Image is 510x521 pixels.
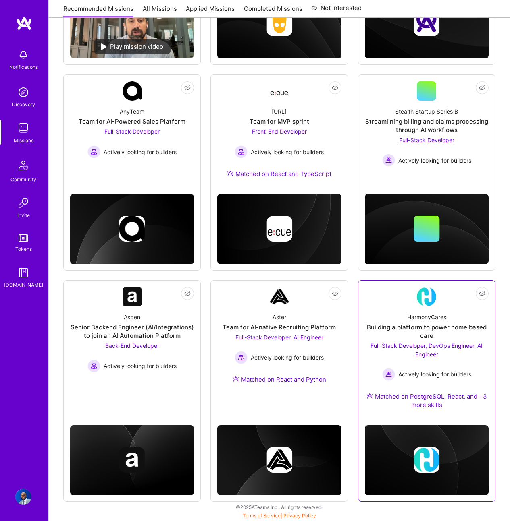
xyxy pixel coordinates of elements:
img: Actively looking for builders [87,145,100,158]
img: Company Logo [123,81,142,101]
a: All Missions [143,4,177,18]
i: icon EyeClosed [332,290,338,297]
a: Company LogoAspenSenior Backend Engineer (AI/Integrations) to join an AI Automation PlatformBack-... [70,287,194,388]
img: play [101,43,107,50]
i: icon EyeClosed [479,85,485,91]
div: Matched on PostgreSQL, React, and +3 more skills [365,392,489,409]
div: [DOMAIN_NAME] [4,281,43,289]
img: Company logo [119,447,145,473]
div: Matched on React and TypeScript [227,170,331,178]
a: Company LogoAnyTeamTeam for AI-Powered Sales PlatformFull-Stack Developer Actively looking for bu... [70,81,194,169]
div: Discovery [12,100,35,109]
div: [URL] [272,107,287,116]
img: logo [16,16,32,31]
div: HarmonyCares [407,313,446,321]
div: Play mission video [94,39,171,54]
img: Company logo [266,10,292,36]
a: User Avatar [13,489,33,505]
span: Actively looking for builders [398,370,471,378]
img: Company logo [414,10,439,36]
div: Invite [17,211,30,219]
span: Full-Stack Developer, AI Engineer [235,334,323,341]
div: Notifications [9,63,38,71]
i: icon EyeClosed [332,85,338,91]
span: Actively looking for builders [251,353,324,362]
i: icon EyeClosed [184,85,191,91]
img: Company Logo [270,84,289,98]
img: Actively looking for builders [235,145,248,158]
img: cover [365,425,489,495]
span: | [243,513,316,519]
div: AnyTeam [120,107,144,116]
img: Ateam Purple Icon [366,393,373,399]
a: Applied Missions [186,4,235,18]
img: bell [15,47,31,63]
div: Tokens [15,245,32,253]
img: Invite [15,195,31,211]
span: Front-End Developer [252,128,307,135]
div: Matched on React and Python [233,375,326,384]
img: Company logo [266,447,292,473]
img: cover [365,194,489,264]
span: Full-Stack Developer, DevOps Engineer, AI Engineer [371,342,483,358]
div: Streamlining billing and claims processing through AI workflows [365,117,489,134]
div: Missions [14,136,33,145]
div: © 2025 ATeams Inc., All rights reserved. [48,497,510,517]
img: User Avatar [15,489,31,505]
img: cover [217,425,341,495]
img: Company Logo [417,287,436,306]
img: cover [70,425,194,495]
img: Company logo [266,216,292,242]
a: Not Interested [311,3,362,18]
i: icon EyeClosed [479,290,485,297]
span: Actively looking for builders [104,362,177,370]
img: Actively looking for builders [87,360,100,372]
span: Actively looking for builders [251,148,324,156]
div: Team for AI-native Recruiting Platform [223,323,336,331]
i: icon EyeClosed [184,290,191,297]
span: Full-Stack Developer [104,128,160,135]
img: teamwork [15,120,31,136]
img: Actively looking for builders [382,368,395,381]
img: Company logo [414,447,439,473]
span: Full-Stack Developer [399,136,454,143]
div: Team for AI-Powered Sales Platform [79,117,185,126]
a: Recommended Missions [63,4,133,18]
img: Company Logo [270,287,289,306]
img: Actively looking for builders [235,351,248,364]
img: Ateam Purple Icon [227,170,233,176]
div: Community [10,175,36,184]
img: Company Logo [123,287,142,306]
img: cover [217,194,341,264]
span: Actively looking for builders [398,156,471,165]
span: Actively looking for builders [104,148,177,156]
img: discovery [15,84,31,100]
img: cover [70,194,194,264]
a: Privacy Policy [283,513,316,519]
div: Building a platform to power home based care [365,323,489,340]
a: Terms of Service [243,513,281,519]
div: Aster [273,313,286,321]
a: Company LogoAsterTeam for AI-native Recruiting PlatformFull-Stack Developer, AI Engineer Actively... [217,287,341,393]
a: Completed Missions [244,4,302,18]
div: Team for MVP sprint [250,117,309,126]
a: Company LogoHarmonyCaresBuilding a platform to power home based careFull-Stack Developer, DevOps ... [365,287,489,419]
a: Stealth Startup Series BStreamlining billing and claims processing through AI workflowsFull-Stack... [365,81,489,169]
a: Company Logo[URL]Team for MVP sprintFront-End Developer Actively looking for buildersActively loo... [217,81,341,188]
div: Stealth Startup Series B [395,107,458,116]
img: guide book [15,265,31,281]
img: Ateam Purple Icon [233,376,239,382]
img: tokens [19,234,28,242]
div: Aspen [124,313,140,321]
img: Company logo [119,216,145,242]
span: Back-End Developer [105,342,159,349]
img: Community [14,156,33,175]
div: Senior Backend Engineer (AI/Integrations) to join an AI Automation Platform [70,323,194,340]
img: Actively looking for builders [382,154,395,167]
